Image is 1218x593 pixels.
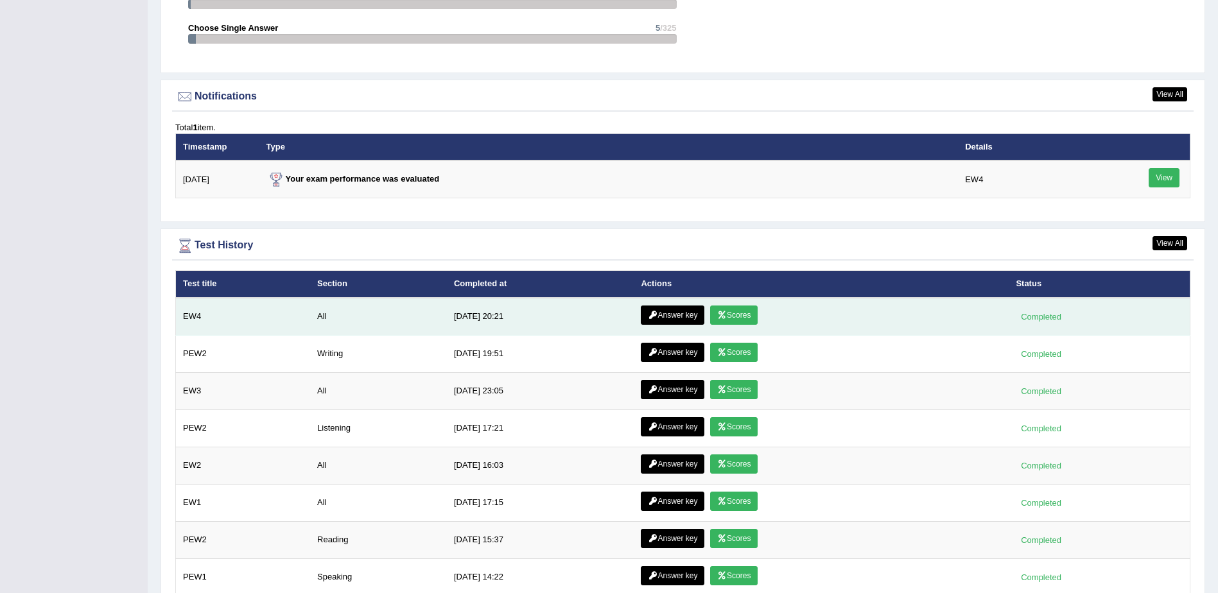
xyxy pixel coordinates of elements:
a: Answer key [641,492,704,511]
td: Listening [310,409,447,447]
th: Status [1009,271,1190,298]
a: Scores [710,529,758,548]
th: Type [259,133,959,160]
div: Completed [1016,459,1066,472]
td: [DATE] 19:51 [447,335,634,372]
a: View [1149,168,1179,187]
td: PEW2 [176,335,311,372]
td: [DATE] 15:37 [447,521,634,558]
td: PEW2 [176,521,311,558]
div: Completed [1016,496,1066,510]
div: Notifications [175,87,1190,107]
span: 5 [656,23,660,33]
strong: Your exam performance was evaluated [266,174,440,184]
a: Answer key [641,380,704,399]
td: [DATE] 17:21 [447,409,634,447]
td: [DATE] 20:21 [447,298,634,336]
td: [DATE] [176,160,259,198]
b: 1 [193,123,197,132]
div: Completed [1016,422,1066,435]
strong: Choose Single Answer [188,23,278,33]
td: Writing [310,335,447,372]
a: View All [1153,236,1187,250]
div: Total item. [175,121,1190,133]
a: Scores [710,305,758,325]
th: Completed at [447,271,634,298]
th: Test title [176,271,311,298]
span: /325 [660,23,676,33]
a: Scores [710,417,758,436]
td: EW3 [176,372,311,409]
a: Scores [710,343,758,362]
a: Answer key [641,305,704,325]
a: Scores [710,380,758,399]
a: Answer key [641,417,704,436]
td: EW4 [176,298,311,336]
td: All [310,447,447,484]
td: All [310,372,447,409]
div: Test History [175,236,1190,255]
td: Reading [310,521,447,558]
a: Answer key [641,343,704,362]
a: Answer key [641,529,704,548]
a: Scores [710,454,758,474]
a: Answer key [641,454,704,474]
div: Completed [1016,347,1066,361]
div: Completed [1016,571,1066,584]
div: Completed [1016,384,1066,398]
td: PEW2 [176,409,311,447]
td: EW1 [176,484,311,521]
div: Completed [1016,533,1066,547]
td: [DATE] 23:05 [447,372,634,409]
td: All [310,484,447,521]
td: All [310,298,447,336]
td: EW2 [176,447,311,484]
a: View All [1153,87,1187,101]
td: EW4 [958,160,1113,198]
th: Details [958,133,1113,160]
a: Answer key [641,566,704,585]
td: [DATE] 16:03 [447,447,634,484]
th: Timestamp [176,133,259,160]
th: Section [310,271,447,298]
a: Scores [710,566,758,585]
td: [DATE] 17:15 [447,484,634,521]
div: Completed [1016,310,1066,323]
th: Actions [634,271,1009,298]
a: Scores [710,492,758,511]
